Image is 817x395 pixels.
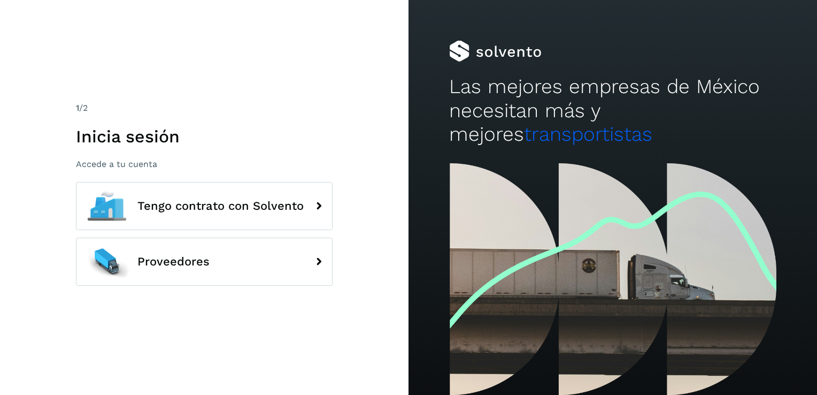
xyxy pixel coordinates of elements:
span: Tengo contrato con Solvento [137,200,304,212]
div: /2 [76,102,333,115]
span: 1 [76,103,79,113]
button: Tengo contrato con Solvento [76,182,333,230]
h2: Las mejores empresas de México necesitan más y mejores [449,75,776,146]
p: Accede a tu cuenta [76,159,333,169]
h1: Inicia sesión [76,126,333,147]
button: Proveedores [76,238,333,286]
span: transportistas [524,123,652,146]
span: Proveedores [137,255,210,268]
